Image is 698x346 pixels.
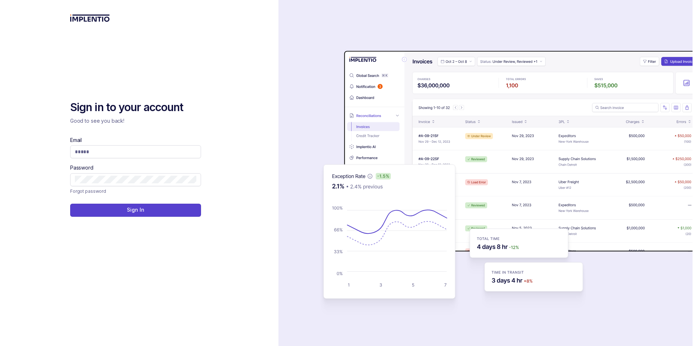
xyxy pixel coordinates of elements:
[70,117,201,125] p: Good to see you back!
[70,188,106,195] p: Forgot password
[127,206,144,213] p: Sign In
[70,188,106,195] a: Link Forgot password
[70,15,110,22] img: logo
[70,204,201,217] button: Sign In
[70,137,82,144] label: Email
[70,100,201,115] h2: Sign in to your account
[70,164,93,171] label: Password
